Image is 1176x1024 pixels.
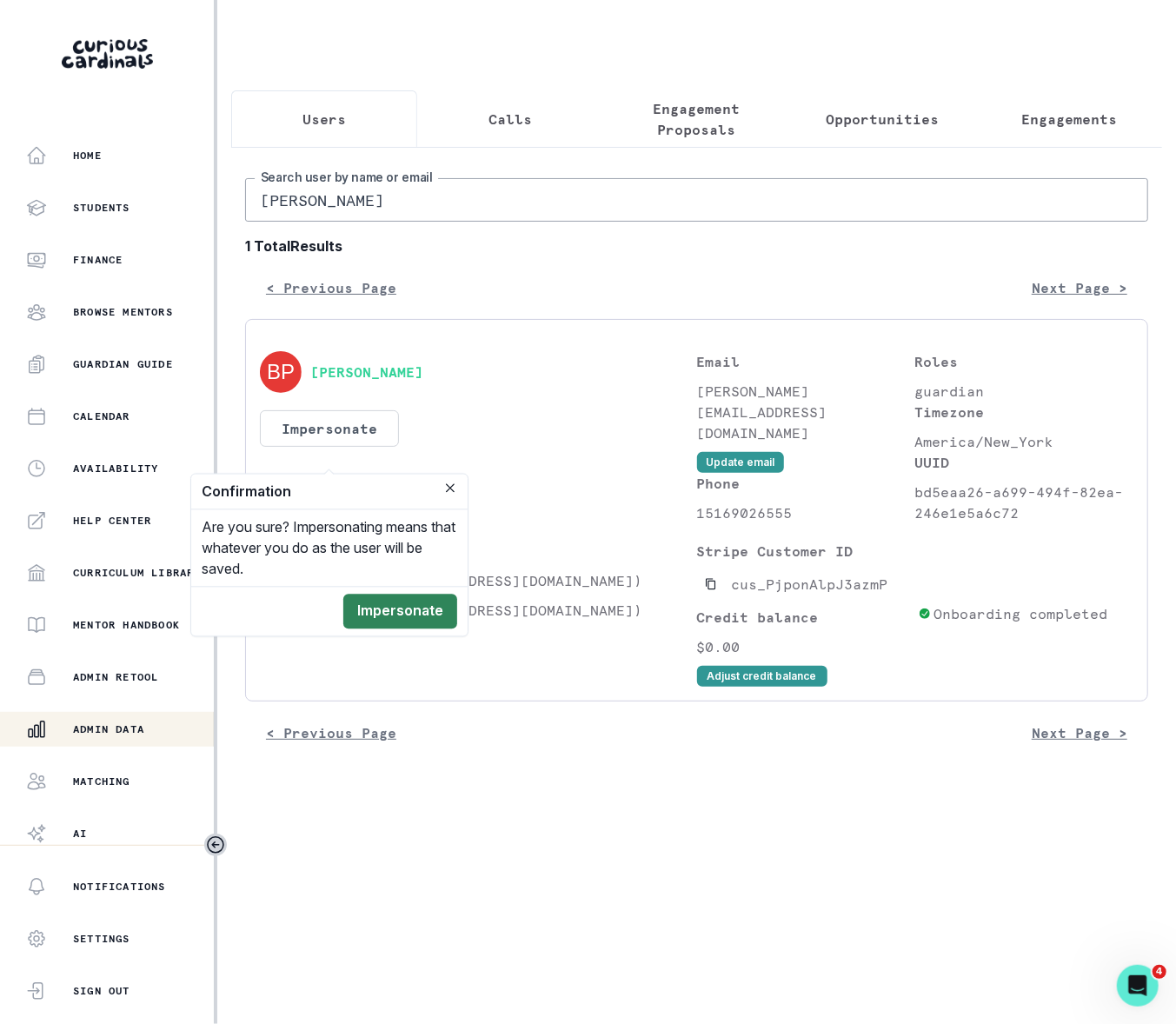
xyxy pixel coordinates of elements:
p: [PERSON_NAME] ([EMAIL_ADDRESS][DOMAIN_NAME]) [260,570,697,591]
p: Home [73,149,102,163]
p: Admin Data [73,722,144,736]
p: Guardian Guide [73,357,173,371]
button: Next Page > [1011,270,1148,305]
b: 1 Total Results [245,236,1148,256]
p: Engagement Proposals [618,98,774,140]
p: Browse Mentors [73,305,173,319]
p: UUID [915,452,1133,473]
button: Impersonate [343,595,457,629]
button: Adjust credit balance [697,666,827,687]
p: Finance [73,253,123,267]
button: < Previous Page [245,270,417,305]
button: < Previous Page [245,715,417,750]
p: Calendar [73,409,130,423]
p: Roles [915,351,1133,372]
p: [PERSON_NAME][EMAIL_ADDRESS][DOMAIN_NAME] [697,381,915,443]
p: Email [697,351,915,372]
p: Notifications [73,880,166,894]
p: Credit balance [697,607,911,628]
button: Next Page > [1011,715,1148,750]
p: Settings [73,932,130,946]
iframe: Intercom live chat [1117,965,1159,1007]
p: Mentor Handbook [73,618,180,632]
p: Calls [488,109,532,130]
img: Curious Cardinals Logo [62,39,153,69]
p: Students [73,201,130,215]
p: cus_PjponAlpJ3azmP [732,574,888,595]
p: Sign Out [73,984,130,998]
header: Confirmation [191,475,468,510]
button: Close [440,478,461,499]
p: [PERSON_NAME] ([EMAIL_ADDRESS][DOMAIN_NAME]) [260,600,697,621]
button: Update email [697,452,784,473]
p: Opportunities [827,109,940,130]
p: Engagements [1021,109,1117,130]
p: 15169026555 [697,502,915,523]
p: Onboarding completed [934,603,1108,624]
p: Matching [73,775,130,788]
p: Curriculum Library [73,566,202,580]
p: Admin Retool [73,670,158,684]
p: bd5eaa26-a699-494f-82ea-246e1e5a6c72 [915,482,1133,523]
button: [PERSON_NAME] [310,363,423,381]
button: Impersonate [260,410,399,447]
div: Are you sure? Impersonating means that whatever you do as the user will be saved. [191,510,468,587]
p: AI [73,827,87,841]
p: Stripe Customer ID [697,541,911,562]
p: $0.00 [697,636,911,657]
p: guardian [915,381,1133,402]
p: Users [302,109,346,130]
button: Toggle sidebar [204,834,227,856]
span: 4 [1153,965,1166,979]
img: svg [260,351,302,393]
p: Phone [697,473,915,494]
button: Copied to clipboard [697,570,725,598]
p: Timezone [915,402,1133,422]
p: America/New_York [915,431,1133,452]
p: Students [260,541,697,562]
p: Availability [73,462,158,475]
p: Help Center [73,514,151,528]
